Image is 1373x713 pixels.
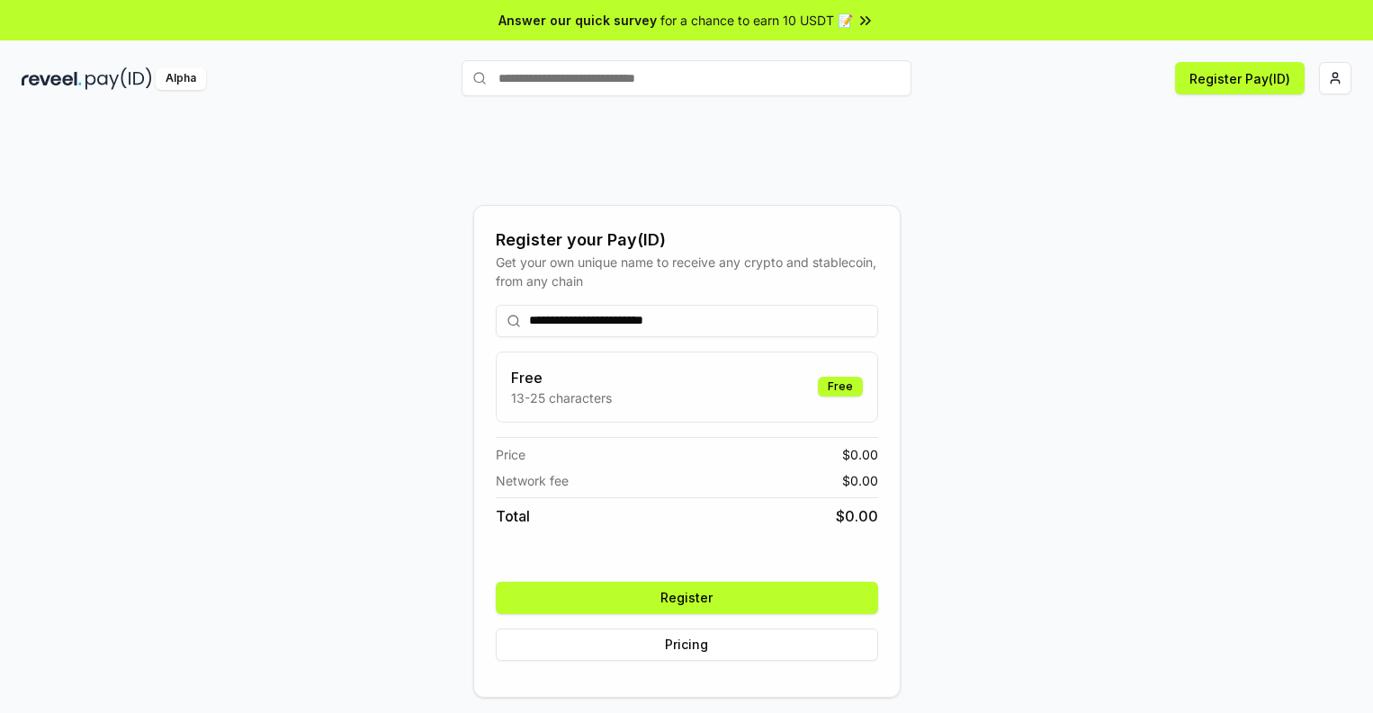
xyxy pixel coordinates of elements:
[496,628,878,661] button: Pricing
[496,253,878,290] div: Get your own unique name to receive any crypto and stablecoin, from any chain
[496,445,525,464] span: Price
[511,367,612,388] h3: Free
[496,582,878,614] button: Register
[836,505,878,527] span: $ 0.00
[156,67,206,90] div: Alpha
[842,471,878,490] span: $ 0.00
[1175,62,1305,94] button: Register Pay(ID)
[496,227,878,253] div: Register your Pay(ID)
[498,11,657,30] span: Answer our quick survey
[842,445,878,464] span: $ 0.00
[22,67,82,90] img: reveel_dark
[511,388,612,407] p: 13-25 characters
[85,67,152,90] img: pay_id
[496,505,530,527] span: Total
[496,471,569,490] span: Network fee
[818,377,863,397] div: Free
[660,11,853,30] span: for a chance to earn 10 USDT 📝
